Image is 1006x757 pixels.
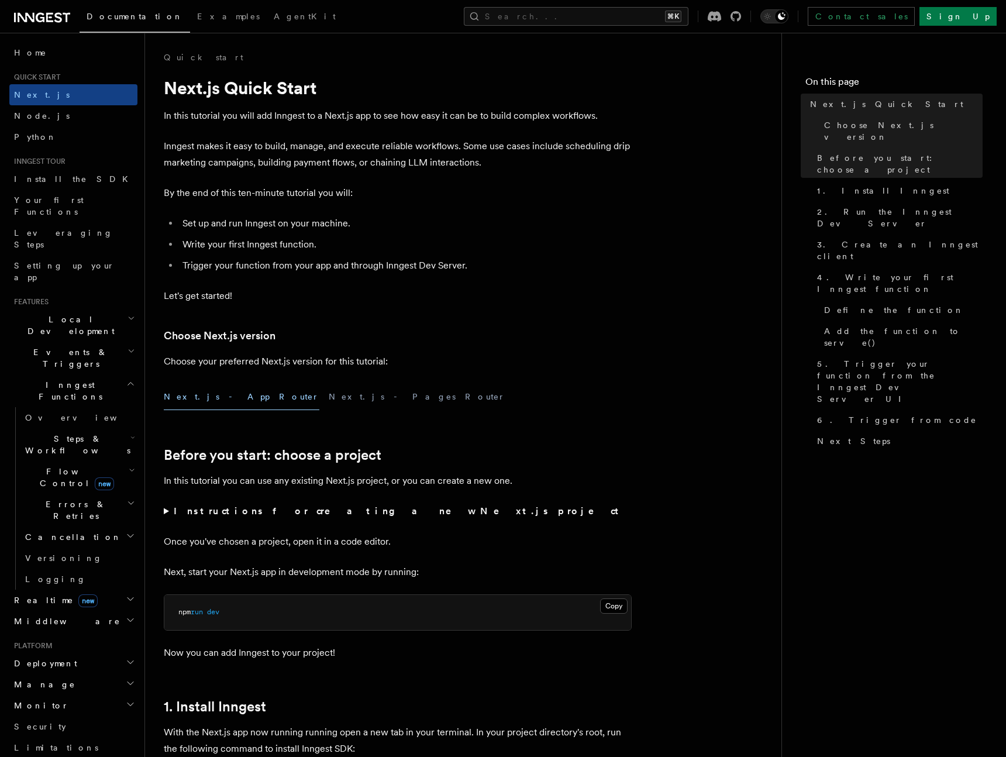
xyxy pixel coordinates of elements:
span: Monitor [9,700,69,711]
h4: On this page [805,75,983,94]
span: Deployment [9,658,77,669]
button: Flow Controlnew [20,461,137,494]
p: Now you can add Inngest to your project! [164,645,632,661]
a: Your first Functions [9,190,137,222]
a: Node.js [9,105,137,126]
a: 5. Trigger your function from the Inngest Dev Server UI [812,353,983,410]
span: Documentation [87,12,183,21]
p: Once you've chosen a project, open it in a code editor. [164,534,632,550]
kbd: ⌘K [665,11,681,22]
a: 3. Create an Inngest client [812,234,983,267]
span: Define the function [824,304,964,316]
a: 1. Install Inngest [812,180,983,201]
span: Overview [25,413,146,422]
button: Deployment [9,653,137,674]
a: Install the SDK [9,168,137,190]
p: Choose your preferred Next.js version for this tutorial: [164,353,632,370]
strong: Instructions for creating a new Next.js project [174,505,623,517]
span: Events & Triggers [9,346,128,370]
span: Before you start: choose a project [817,152,983,176]
a: Before you start: choose a project [812,147,983,180]
span: 6. Trigger from code [817,414,977,426]
span: Next.js Quick Start [810,98,963,110]
a: Logging [20,569,137,590]
li: Set up and run Inngest on your machine. [179,215,632,232]
span: Home [14,47,47,59]
span: Local Development [9,314,128,337]
button: Copy [600,598,628,614]
p: Next, start your Next.js app in development mode by running: [164,564,632,580]
a: 1. Install Inngest [164,698,266,715]
button: Manage [9,674,137,695]
span: Install the SDK [14,174,135,184]
button: Middleware [9,611,137,632]
span: Node.js [14,111,70,121]
li: Trigger your function from your app and through Inngest Dev Server. [179,257,632,274]
span: Versioning [25,553,102,563]
a: Quick start [164,51,243,63]
span: dev [207,608,219,616]
button: Toggle dark mode [760,9,788,23]
a: Leveraging Steps [9,222,137,255]
span: 5. Trigger your function from the Inngest Dev Server UI [817,358,983,405]
span: Features [9,297,49,307]
button: Next.js - Pages Router [329,384,505,410]
span: Inngest tour [9,157,66,166]
a: 6. Trigger from code [812,410,983,431]
span: Python [14,132,57,142]
span: Errors & Retries [20,498,127,522]
span: Middleware [9,615,120,627]
a: Choose Next.js version [164,328,275,344]
a: Contact sales [808,7,915,26]
a: Overview [20,407,137,428]
button: Next.js - App Router [164,384,319,410]
p: In this tutorial you can use any existing Next.js project, or you can create a new one. [164,473,632,489]
span: Cancellation [20,531,122,543]
h1: Next.js Quick Start [164,77,632,98]
a: Documentation [80,4,190,33]
a: 2. Run the Inngest Dev Server [812,201,983,234]
p: In this tutorial you will add Inngest to a Next.js app to see how easy it can be to build complex... [164,108,632,124]
button: Search...⌘K [464,7,688,26]
button: Steps & Workflows [20,428,137,461]
span: Inngest Functions [9,379,126,402]
span: 2. Run the Inngest Dev Server [817,206,983,229]
summary: Instructions for creating a new Next.js project [164,503,632,519]
span: Logging [25,574,86,584]
a: Home [9,42,137,63]
span: Add the function to serve() [824,325,983,349]
span: Next.js [14,90,70,99]
p: By the end of this ten-minute tutorial you will: [164,185,632,201]
span: 3. Create an Inngest client [817,239,983,262]
span: Security [14,722,66,731]
span: Choose Next.js version [824,119,983,143]
div: Inngest Functions [9,407,137,590]
button: Inngest Functions [9,374,137,407]
span: Flow Control [20,466,129,489]
span: Limitations [14,743,98,752]
button: Local Development [9,309,137,342]
span: Examples [197,12,260,21]
button: Cancellation [20,527,137,548]
span: AgentKit [274,12,336,21]
a: 4. Write your first Inngest function [812,267,983,300]
button: Monitor [9,695,137,716]
a: Sign Up [919,7,997,26]
a: Python [9,126,137,147]
a: Before you start: choose a project [164,447,381,463]
span: new [95,477,114,490]
span: npm [178,608,191,616]
button: Events & Triggers [9,342,137,374]
span: Realtime [9,594,98,606]
span: 1. Install Inngest [817,185,949,197]
li: Write your first Inngest function. [179,236,632,253]
a: Versioning [20,548,137,569]
a: Setting up your app [9,255,137,288]
span: Your first Functions [14,195,84,216]
a: Next.js [9,84,137,105]
a: Examples [190,4,267,32]
button: Errors & Retries [20,494,137,527]
p: Let's get started! [164,288,632,304]
a: Choose Next.js version [819,115,983,147]
a: AgentKit [267,4,343,32]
